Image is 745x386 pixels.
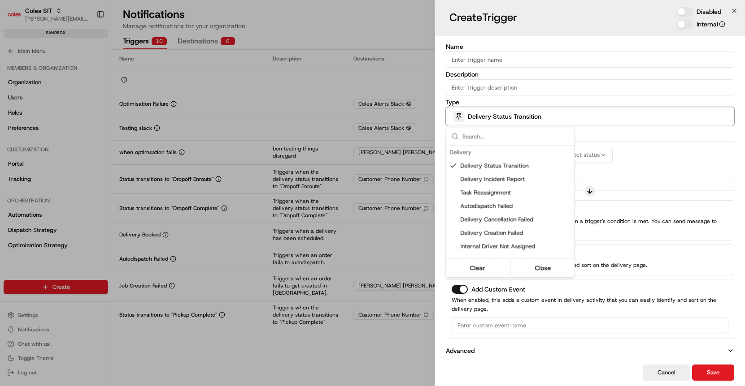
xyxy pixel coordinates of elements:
[460,215,571,223] span: Delivery Cancellation Failed
[460,175,571,183] span: Delivery Incident Report
[460,256,571,264] span: Delivery Completed Too Early
[460,229,571,237] span: Delivery Creation Failed
[446,146,574,159] div: Delivery
[447,262,508,274] button: Clear
[460,162,571,170] span: Delivery Status Transition
[460,189,571,197] span: Task Reassignment
[446,146,574,277] div: Suggestions
[462,127,569,145] input: Search...
[512,262,574,274] button: Close
[460,202,571,210] span: Autodispatch Failed
[460,242,571,250] span: Internal Driver Not Assigned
